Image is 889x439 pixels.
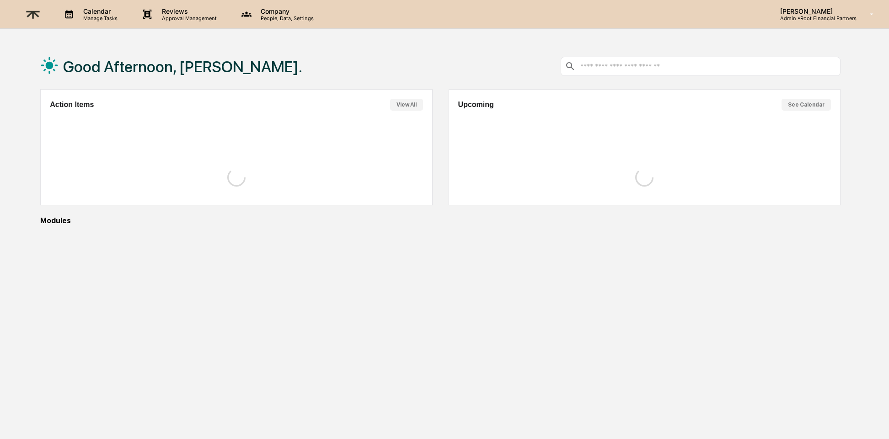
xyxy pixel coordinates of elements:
h1: Good Afternoon, [PERSON_NAME]. [63,58,302,76]
p: Admin • Root Financial Partners [773,15,857,21]
img: logo [22,3,44,26]
div: Modules [40,216,841,225]
p: Company [253,7,318,15]
h2: Upcoming [458,101,494,109]
p: People, Data, Settings [253,15,318,21]
button: See Calendar [782,99,831,111]
p: Reviews [155,7,221,15]
p: Manage Tasks [76,15,122,21]
p: [PERSON_NAME] [773,7,857,15]
p: Calendar [76,7,122,15]
button: View All [390,99,423,111]
h2: Action Items [50,101,94,109]
p: Approval Management [155,15,221,21]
